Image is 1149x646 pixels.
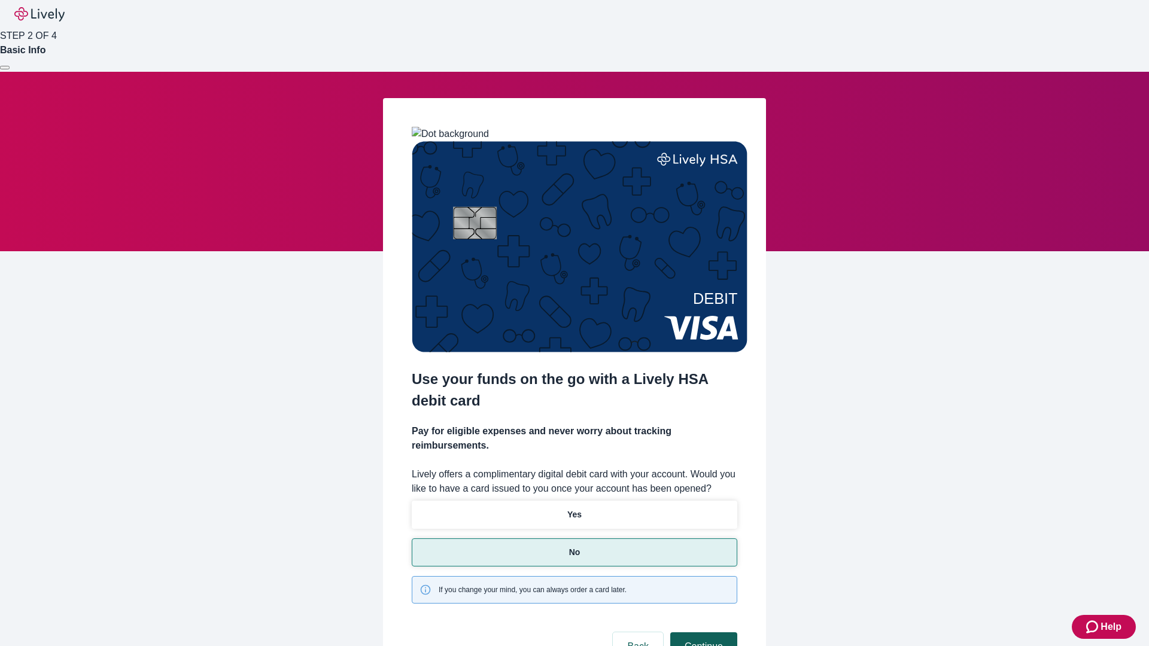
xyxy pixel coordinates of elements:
h4: Pay for eligible expenses and never worry about tracking reimbursements. [412,424,737,453]
h2: Use your funds on the go with a Lively HSA debit card [412,368,737,412]
button: Yes [412,501,737,529]
p: No [569,546,580,559]
img: Debit card [412,141,747,352]
img: Dot background [412,127,489,141]
svg: Zendesk support icon [1086,620,1101,634]
button: Zendesk support iconHelp [1072,615,1136,639]
label: Lively offers a complimentary digital debit card with your account. Would you like to have a card... [412,467,737,496]
span: If you change your mind, you can always order a card later. [439,584,627,595]
span: Help [1101,620,1121,634]
img: Lively [14,7,65,22]
p: Yes [567,508,582,521]
button: No [412,538,737,566]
